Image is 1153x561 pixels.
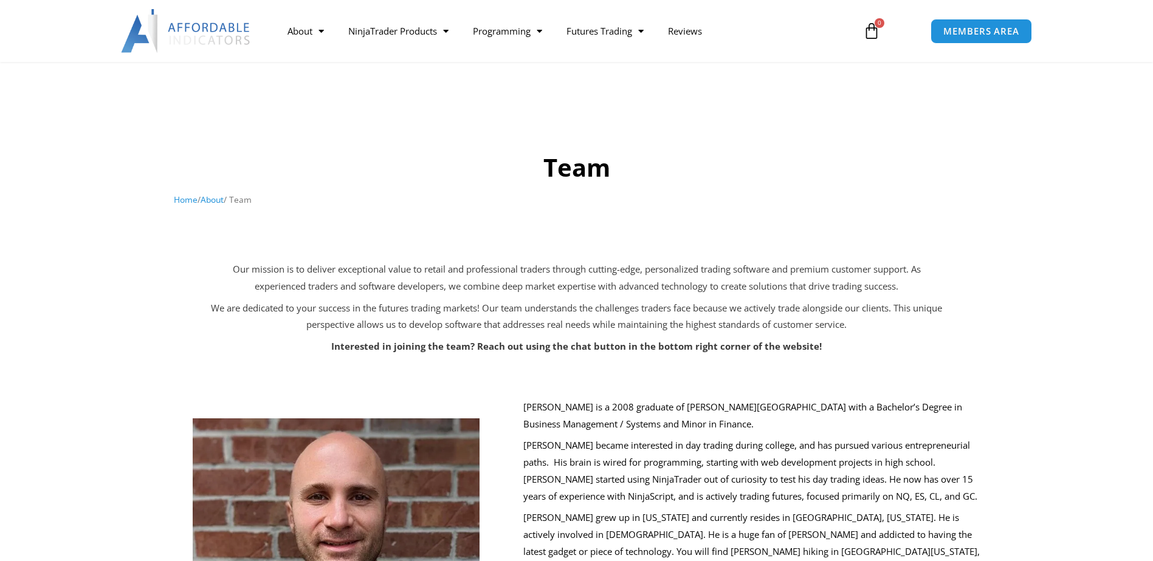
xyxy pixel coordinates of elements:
a: About [201,194,224,205]
nav: Breadcrumb [174,192,979,208]
h1: Team [174,151,979,185]
a: Reviews [656,17,714,45]
a: MEMBERS AREA [931,19,1032,44]
a: Futures Trading [554,17,656,45]
p: We are dedicated to your success in the futures trading markets! Our team understands the challen... [209,300,945,334]
a: NinjaTrader Products [336,17,461,45]
p: [PERSON_NAME] is a 2008 graduate of [PERSON_NAME][GEOGRAPHIC_DATA] with a Bachelor’s Degree in Bu... [523,399,986,433]
span: 0 [875,18,884,28]
a: Programming [461,17,554,45]
a: About [275,17,336,45]
p: [PERSON_NAME] became interested in day trading during college, and has pursued various entreprene... [523,437,986,505]
img: LogoAI | Affordable Indicators – NinjaTrader [121,9,252,53]
a: 0 [845,13,898,49]
strong: Interested in joining the team? Reach out using the chat button in the bottom right corner of the... [331,340,822,352]
span: MEMBERS AREA [943,27,1019,36]
a: Home [174,194,198,205]
nav: Menu [275,17,849,45]
p: Our mission is to deliver exceptional value to retail and professional traders through cutting-ed... [209,261,945,295]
